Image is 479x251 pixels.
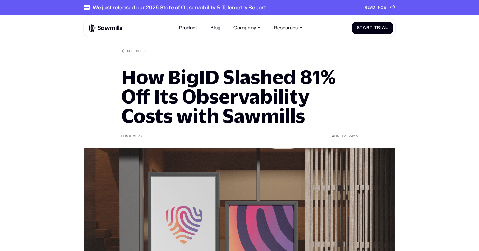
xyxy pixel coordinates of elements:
span: t [360,25,363,30]
span: O [381,5,384,10]
span: E [367,5,370,10]
div: 12 [341,134,346,138]
div: Company [230,21,264,34]
span: A [370,5,373,10]
span: W [384,5,386,10]
a: READNOW [365,5,395,10]
div: 2025 [349,134,358,138]
span: S [357,25,360,30]
a: All posts [121,48,148,53]
a: StartTrial [352,22,393,34]
a: Blog [207,21,224,34]
div: Resources [274,25,298,31]
span: l [385,25,388,30]
span: a [363,25,366,30]
div: Aug [332,134,339,138]
div: Resources [270,21,306,34]
div: All posts [127,48,147,53]
span: D [372,5,375,10]
span: T [374,25,377,30]
span: a [382,25,385,30]
div: We just released our 2025 State of Observability & Telemetry Report [93,4,266,11]
span: r [377,25,380,30]
a: Product [176,21,201,34]
span: r [366,25,370,30]
span: i [380,25,382,30]
span: N [378,5,381,10]
div: Company [233,25,256,31]
h1: How BigID Slashed 81% Off Its Observability Costs with Sawmills [121,67,358,125]
span: R [365,5,367,10]
span: t [370,25,373,30]
div: Customers [121,134,142,138]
